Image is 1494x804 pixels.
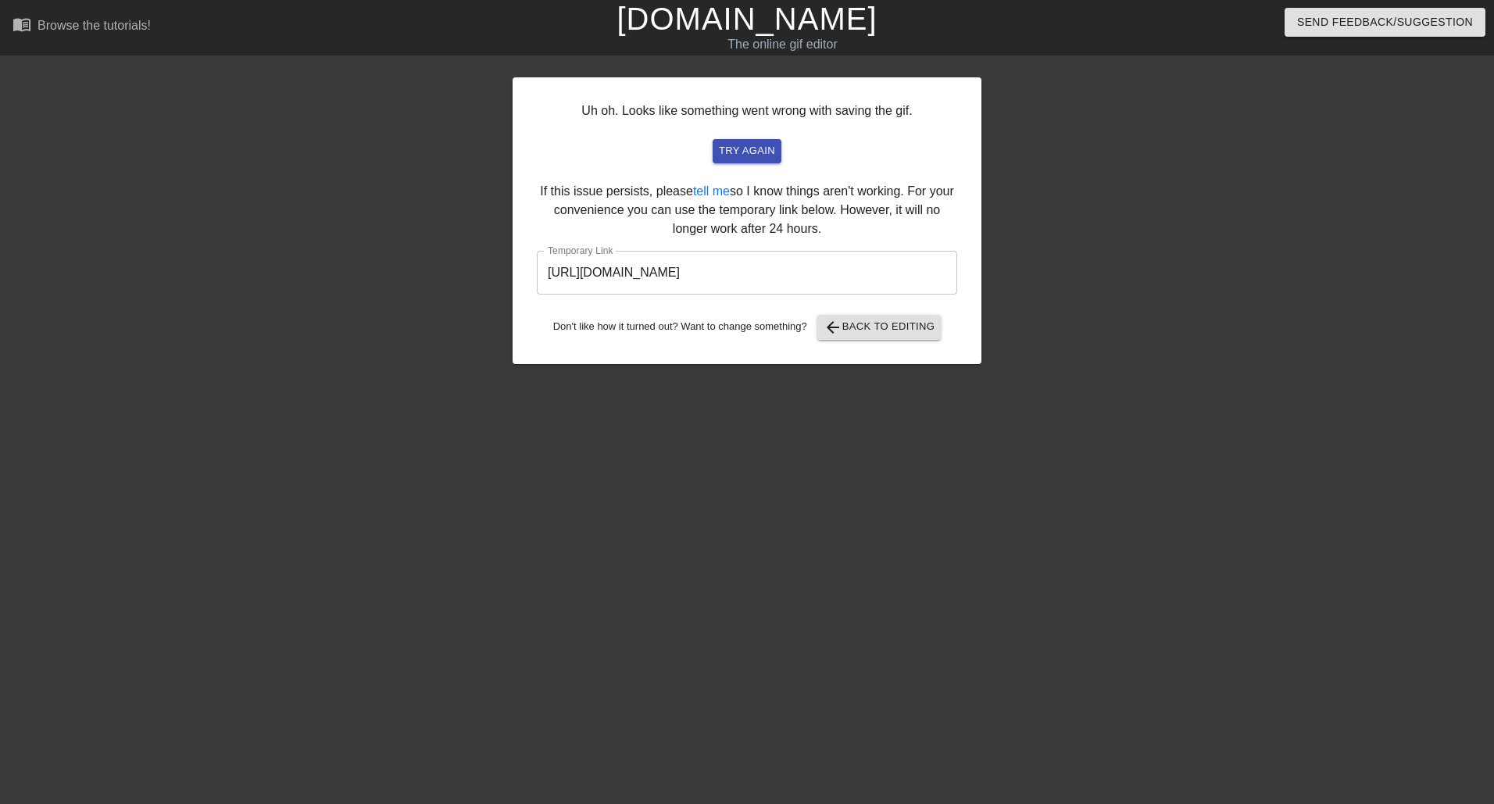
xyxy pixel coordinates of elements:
a: Browse the tutorials! [13,15,151,39]
div: Don't like how it turned out? Want to change something? [537,315,957,340]
div: Browse the tutorials! [38,19,151,32]
span: arrow_back [824,318,842,337]
button: Send Feedback/Suggestion [1285,8,1485,37]
div: The online gif editor [506,35,1059,54]
span: Back to Editing [824,318,935,337]
a: tell me [693,184,730,198]
button: Back to Editing [817,315,942,340]
button: try again [713,139,781,163]
span: Send Feedback/Suggestion [1297,13,1473,32]
div: Uh oh. Looks like something went wrong with saving the gif. If this issue persists, please so I k... [513,77,981,364]
a: [DOMAIN_NAME] [617,2,877,36]
span: try again [719,142,775,160]
span: menu_book [13,15,31,34]
input: bare [537,251,957,295]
